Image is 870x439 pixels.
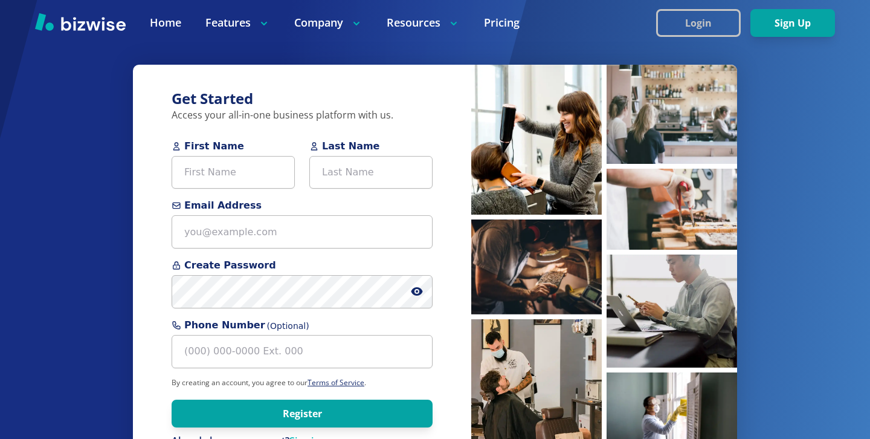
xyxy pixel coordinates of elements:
span: Phone Number [172,318,433,333]
button: Sign Up [750,9,835,37]
p: By creating an account, you agree to our . [172,378,433,388]
img: Man inspecting coffee beans [471,219,602,314]
span: First Name [172,139,295,154]
button: Register [172,400,433,428]
p: Company [294,15,362,30]
span: Email Address [172,198,433,213]
img: Man working on laptop [607,255,737,368]
a: Login [656,18,750,29]
img: Pastry chef making pastries [607,169,737,250]
img: Bizwise Logo [35,13,126,31]
p: Resources [387,15,460,30]
input: Last Name [309,156,433,189]
p: Access your all-in-one business platform with us. [172,109,433,122]
span: (Optional) [267,320,309,333]
input: First Name [172,156,295,189]
img: Hairstylist blow drying hair [471,65,602,215]
img: People waiting at coffee bar [607,65,737,164]
a: Sign Up [750,18,835,29]
p: Features [205,15,270,30]
input: (000) 000-0000 Ext. 000 [172,335,433,368]
a: Pricing [484,15,520,30]
input: you@example.com [172,215,433,249]
h3: Get Started [172,89,433,109]
button: Login [656,9,741,37]
span: Last Name [309,139,433,154]
a: Home [150,15,181,30]
a: Terms of Service [308,377,364,388]
span: Create Password [172,258,433,273]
